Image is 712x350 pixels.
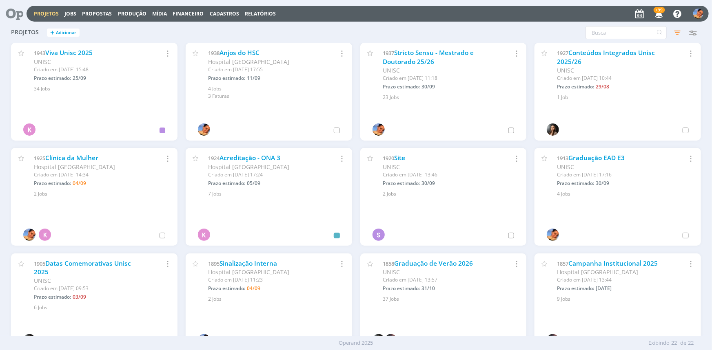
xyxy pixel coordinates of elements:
a: Datas Comemorativas Unisc 2025 [34,259,131,277]
span: 1857 [557,260,569,267]
button: +Adicionar [47,29,80,37]
a: Viva Unisc 2025 [45,48,93,57]
span: Prazo estimado: [383,285,420,292]
img: L [693,9,703,19]
span: Prazo estimado: [557,83,594,90]
button: Jobs [62,11,79,17]
div: 2 Jobs [34,190,168,198]
span: UNISC [34,277,51,284]
a: Projetos [34,10,59,17]
span: Exibindo [648,339,670,347]
span: Hospital [GEOGRAPHIC_DATA] [208,163,290,171]
button: +99 [650,7,667,21]
span: 03/09 [73,293,86,300]
img: R [385,334,397,346]
span: 1938 [208,49,220,57]
img: B [547,123,559,136]
div: K [198,229,210,241]
div: Criado em [DATE] 13:46 [383,171,495,178]
span: 1937 [383,49,394,57]
div: Criado em [DATE] 13:57 [383,276,495,284]
img: L [198,123,210,136]
span: + [50,29,54,37]
div: 7 Jobs [208,190,342,198]
div: 4 Jobs [208,85,342,92]
span: Hospital [GEOGRAPHIC_DATA] [557,268,639,276]
a: Financeiro [173,10,204,17]
span: Hospital [GEOGRAPHIC_DATA] [208,58,290,66]
span: 11/09 [247,75,261,81]
div: 6 Jobs [34,304,168,311]
span: Prazo estimado: [383,83,420,90]
span: 05/09 [247,180,261,187]
span: 1920 [383,154,394,162]
span: UNISC [34,58,51,66]
button: Mídia [150,11,169,17]
span: Prazo estimado: [557,285,594,292]
span: 29/08 [596,83,610,90]
span: 30/09 [596,180,610,187]
span: 22 [671,339,677,347]
div: Criado em [DATE] 17:55 [208,66,321,73]
div: Criado em [DATE] 17:16 [557,171,670,178]
button: Relatórios [242,11,278,17]
span: Prazo estimado: [34,293,71,300]
span: 04/09 [73,180,86,187]
span: Prazo estimado: [34,180,71,187]
button: Projetos [31,11,61,17]
span: Prazo estimado: [34,75,71,81]
span: +99 [654,7,665,13]
span: UNISC [383,163,400,171]
img: L [373,123,385,136]
span: 1895 [208,260,220,267]
div: Criado em [DATE] 11:18 [383,75,495,82]
span: 25/09 [73,75,86,81]
div: 37 Jobs [383,295,517,303]
button: Financeiro [171,11,206,17]
span: 04/09 [247,285,261,292]
button: Cadastros [207,11,242,17]
div: 1 Job [557,94,691,101]
div: K [39,229,51,241]
a: Relatórios [245,10,276,17]
div: 34 Jobs [34,85,168,92]
div: 3 Faturas [208,92,342,100]
button: L [693,7,704,21]
span: 1905 [34,260,45,267]
span: Cadastros [210,10,239,17]
div: Criado em [DATE] 15:48 [34,66,146,73]
span: UNISC [383,268,400,276]
div: Criado em [DATE] 13:44 [557,276,670,284]
a: Sinalização Interna [220,259,277,268]
a: Stricto Sensu - Mestrado e Doutorado 25/26 [383,48,474,66]
span: Propostas [82,10,112,17]
span: 1924 [208,154,220,162]
span: Prazo estimado: [208,180,246,187]
span: Prazo estimado: [383,180,420,187]
span: 1858 [383,260,394,267]
div: 4 Jobs [557,190,691,198]
span: 31/10 [421,285,435,292]
a: Produção [118,10,146,17]
button: Propostas [80,11,114,17]
a: Graduação EAD E3 [569,154,625,162]
div: Criado em [DATE] 09:53 [34,285,146,292]
span: 30/09 [421,180,435,187]
img: L [547,229,559,241]
span: 1925 [34,154,45,162]
span: 1913 [557,154,569,162]
div: Criado em [DATE] 10:44 [557,75,670,82]
span: Hospital [GEOGRAPHIC_DATA] [208,268,290,276]
span: Projetos [11,29,39,36]
span: [DATE] [596,285,612,292]
div: 2 Jobs [383,190,517,198]
a: Site [394,154,405,162]
span: UNISC [557,163,574,171]
span: UNISC [383,66,400,74]
div: Criado em [DATE] 17:24 [208,171,321,178]
input: Busca [586,26,667,39]
a: Campanha Institucional 2025 [569,259,658,268]
span: 30/09 [421,83,435,90]
a: Jobs [64,10,76,17]
a: Anjos do HSC [220,48,260,57]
